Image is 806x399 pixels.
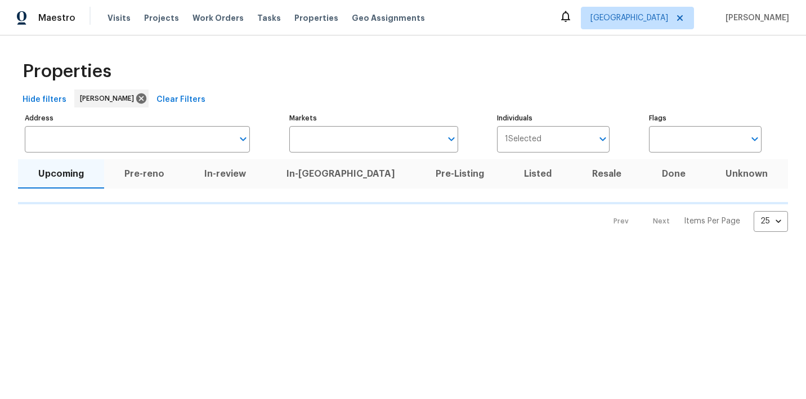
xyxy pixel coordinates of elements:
[648,166,699,182] span: Done
[192,12,244,24] span: Work Orders
[80,93,138,104] span: [PERSON_NAME]
[257,14,281,22] span: Tasks
[18,89,71,110] button: Hide filters
[590,12,668,24] span: [GEOGRAPHIC_DATA]
[156,93,205,107] span: Clear Filters
[754,207,788,236] div: 25
[497,115,610,122] label: Individuals
[603,211,788,232] nav: Pagination Navigation
[108,12,131,24] span: Visits
[25,166,97,182] span: Upcoming
[579,166,635,182] span: Resale
[273,166,409,182] span: In-[GEOGRAPHIC_DATA]
[422,166,498,182] span: Pre-Listing
[712,166,781,182] span: Unknown
[649,115,762,122] label: Flags
[294,12,338,24] span: Properties
[38,12,75,24] span: Maestro
[747,131,763,147] button: Open
[191,166,259,182] span: In-review
[144,12,179,24] span: Projects
[684,216,740,227] p: Items Per Page
[74,89,149,107] div: [PERSON_NAME]
[152,89,210,110] button: Clear Filters
[444,131,459,147] button: Open
[289,115,458,122] label: Markets
[352,12,425,24] span: Geo Assignments
[505,135,541,144] span: 1 Selected
[721,12,789,24] span: [PERSON_NAME]
[23,93,66,107] span: Hide filters
[25,115,250,122] label: Address
[511,166,565,182] span: Listed
[111,166,178,182] span: Pre-reno
[595,131,611,147] button: Open
[23,66,111,77] span: Properties
[235,131,251,147] button: Open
